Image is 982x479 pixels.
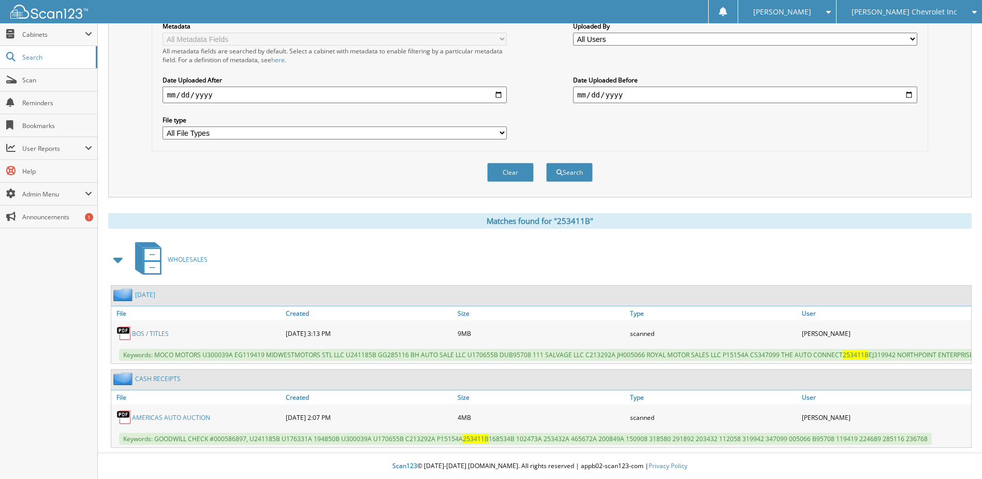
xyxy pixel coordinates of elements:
[283,390,455,404] a: Created
[22,144,85,153] span: User Reports
[111,390,283,404] a: File
[799,407,971,428] div: [PERSON_NAME]
[163,22,507,31] label: Metadata
[627,306,799,320] a: Type
[573,76,917,84] label: Date Uploaded Before
[573,87,917,103] input: end
[163,76,507,84] label: Date Uploaded After
[799,306,971,320] a: User
[98,454,982,479] div: © [DATE]-[DATE] [DOMAIN_NAME]. All rights reserved | appb02-scan123-com |
[163,47,507,64] div: All metadata fields are searched by default. Select a cabinet with metadata to enable filtering b...
[455,306,627,320] a: Size
[455,407,627,428] div: 4MB
[132,413,210,422] a: AMERICAS AUTO AUCTION
[116,410,132,425] img: PDF.png
[649,461,687,470] a: Privacy Policy
[22,167,92,176] span: Help
[22,121,92,130] span: Bookmarks
[455,323,627,344] div: 9MB
[119,433,932,445] span: Keywords: GOODWILL CHECK #000586897, U241185B U176331A 194850B U300039A U170655B C213292A P15154A...
[455,390,627,404] a: Size
[135,374,181,383] a: CASH RECEIPTS
[108,213,972,229] div: Matches found for "253411B"
[799,390,971,404] a: User
[85,213,93,221] div: 1
[627,407,799,428] div: scanned
[22,53,91,62] span: Search
[799,323,971,344] div: [PERSON_NAME]
[852,9,957,15] span: [PERSON_NAME] Chevrolet Inc
[132,329,169,338] a: BOS / TITLES
[392,461,417,470] span: Scan123
[753,9,811,15] span: [PERSON_NAME]
[163,116,507,124] label: File type
[22,213,92,221] span: Announcements
[129,239,208,280] a: WHOLESALES
[283,306,455,320] a: Created
[271,55,285,64] a: here
[487,163,534,182] button: Clear
[283,407,455,428] div: [DATE] 2:07 PM
[573,22,917,31] label: Uploaded By
[546,163,593,182] button: Search
[22,190,85,199] span: Admin Menu
[843,350,869,359] span: 253411B
[113,372,135,385] img: folder2.png
[463,434,489,443] span: 253411B
[163,87,507,103] input: start
[627,323,799,344] div: scanned
[283,323,455,344] div: [DATE] 3:13 PM
[22,30,85,39] span: Cabinets
[168,255,208,264] span: WHOLESALES
[111,306,283,320] a: File
[10,5,88,19] img: scan123-logo-white.svg
[627,390,799,404] a: Type
[113,288,135,301] img: folder2.png
[22,98,92,107] span: Reminders
[116,326,132,341] img: PDF.png
[135,290,155,299] a: [DATE]
[22,76,92,84] span: Scan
